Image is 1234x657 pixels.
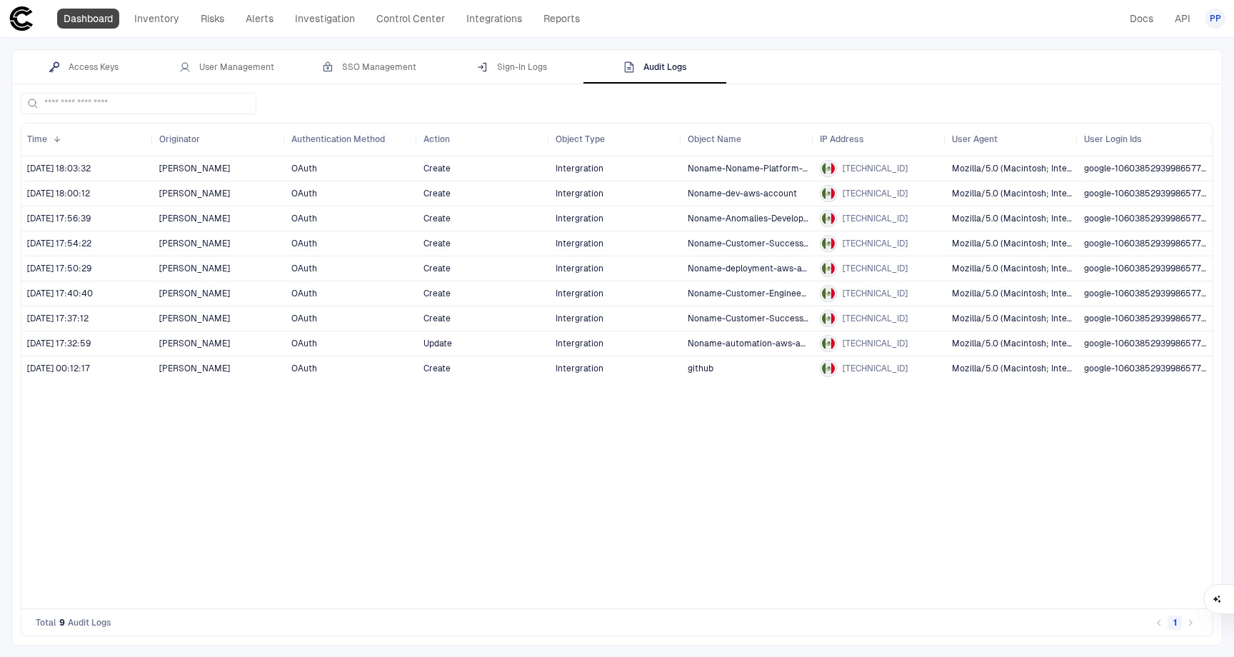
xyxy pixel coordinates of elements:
span: User Agent [952,134,998,145]
span: [TECHNICAL_ID] [843,313,908,324]
button: page 1 [1168,616,1182,630]
span: Authentication Method [291,134,385,145]
span: [PERSON_NAME] [159,164,230,174]
a: Inventory [128,9,186,29]
img: MX [822,362,835,375]
span: Intergration [556,314,603,324]
span: OAuth [291,189,317,199]
span: [DATE] 17:56:39 [27,214,91,224]
span: Intergration [556,189,603,199]
span: Noname-automation-aws-account [688,338,829,348]
img: MX [822,337,835,350]
span: [DATE] 18:00:12 [27,189,90,199]
span: Noname-deployment-aws-account [688,264,831,274]
span: [DATE] 17:40:40 [27,289,93,299]
span: [PERSON_NAME] [159,338,230,348]
div: Audit Logs [623,61,687,73]
span: Intergration [556,363,603,373]
span: Originator [159,134,200,145]
a: Integrations [460,9,528,29]
span: [DATE] 17:54:22 [27,239,91,249]
span: User Login Ids [1084,134,1142,145]
span: Object Name [688,134,741,145]
span: OAuth [291,264,317,274]
span: [PERSON_NAME] [159,264,230,274]
nav: pagination navigation [1151,614,1198,631]
span: IP Address [820,134,864,145]
span: Intergration [556,264,603,274]
span: [DATE] 17:32:59 [27,338,91,348]
span: OAuth [291,164,317,174]
span: Intergration [556,289,603,299]
span: [PERSON_NAME] [159,239,230,249]
span: [DATE] 18:03:32 [27,164,91,174]
div: Sign-In Logs [477,61,547,73]
span: [DATE] 17:37:12 [27,314,89,324]
span: Update [423,338,452,348]
span: Action [423,134,450,145]
a: Control Center [370,9,451,29]
span: [PERSON_NAME] [159,314,230,324]
span: [PERSON_NAME] [159,363,230,373]
img: MX [822,162,835,175]
img: MX [822,187,835,200]
span: [PERSON_NAME] [159,289,230,299]
span: OAuth [291,239,317,249]
span: Create [423,189,451,199]
span: Noname-Customer-Success-Lab-aws-account [688,239,879,249]
span: [DATE] 17:50:29 [27,264,91,274]
span: Time [27,134,47,145]
img: MX [822,212,835,225]
a: Risks [194,9,231,29]
span: [TECHNICAL_ID] [843,363,908,374]
span: OAuth [291,338,317,348]
span: Create [423,314,451,324]
span: Noname-Anomalies-Development-Lab-aws-account [688,214,901,224]
span: Object Type [556,134,605,145]
span: Intergration [556,338,603,348]
span: Create [423,289,451,299]
span: 9 [59,617,65,628]
span: Noname-Noname-Platform-Development-Lab-aws-account [688,164,932,174]
span: OAuth [291,363,317,373]
span: Noname-Customer-Success-aws-account [688,314,861,324]
span: [TECHNICAL_ID] [843,238,908,249]
span: [TECHNICAL_ID] [843,263,908,274]
span: Intergration [556,214,603,224]
span: Audit Logs [68,617,111,628]
img: MX [822,262,835,275]
span: OAuth [291,214,317,224]
span: github [688,363,713,373]
span: Noname-Customer-Engineering-aws-account [688,289,874,299]
span: PP [1210,13,1221,24]
a: Investigation [289,9,361,29]
span: Create [423,363,451,373]
span: [DATE] 00:12:17 [27,363,90,373]
img: MX [822,237,835,250]
a: Alerts [239,9,280,29]
span: [TECHNICAL_ID] [843,163,908,174]
span: Intergration [556,239,603,249]
span: [PERSON_NAME] [159,189,230,199]
span: Create [423,264,451,274]
span: OAuth [291,289,317,299]
span: Intergration [556,164,603,174]
div: SSO Management [322,61,416,73]
div: Access Keys [49,61,119,73]
a: Dashboard [57,9,119,29]
span: Total [36,617,56,628]
button: PP [1205,9,1225,29]
img: MX [822,287,835,300]
span: OAuth [291,314,317,324]
a: Docs [1123,9,1160,29]
span: Create [423,239,451,249]
span: Create [423,214,451,224]
span: [TECHNICAL_ID] [843,213,908,224]
span: [TECHNICAL_ID] [843,338,908,349]
span: Noname-dev-aws-account [688,189,797,199]
span: Create [423,164,451,174]
span: [PERSON_NAME] [159,214,230,224]
img: MX [822,312,835,325]
div: User Management [179,61,274,73]
a: Reports [537,9,586,29]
